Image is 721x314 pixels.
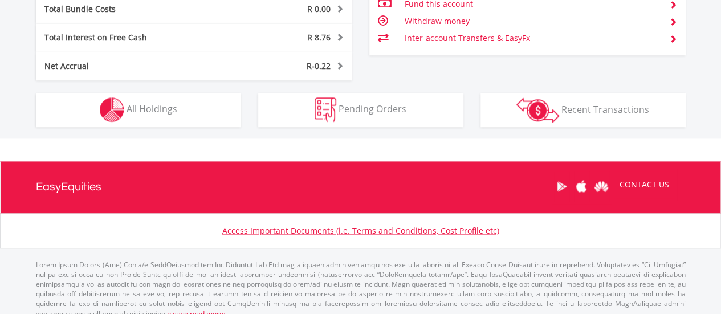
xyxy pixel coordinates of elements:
div: Net Accrual [36,60,221,72]
a: Google Play [552,169,572,204]
span: R 0.00 [307,3,331,14]
div: Total Interest on Free Cash [36,32,221,43]
img: holdings-wht.png [100,97,124,122]
a: CONTACT US [612,169,677,201]
a: EasyEquities [36,161,101,213]
a: Access Important Documents (i.e. Terms and Conditions, Cost Profile etc) [222,225,499,236]
span: R-0.22 [307,60,331,71]
span: All Holdings [127,103,177,115]
button: Pending Orders [258,93,463,127]
td: Inter-account Transfers & EasyFx [404,30,660,47]
span: Pending Orders [339,103,406,115]
span: Recent Transactions [561,103,649,115]
a: Huawei [592,169,612,204]
div: Total Bundle Costs [36,3,221,15]
button: All Holdings [36,93,241,127]
a: Apple [572,169,592,204]
span: R 8.76 [307,32,331,43]
button: Recent Transactions [480,93,686,127]
img: transactions-zar-wht.png [516,97,559,123]
img: pending_instructions-wht.png [315,97,336,122]
td: Withdraw money [404,13,660,30]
